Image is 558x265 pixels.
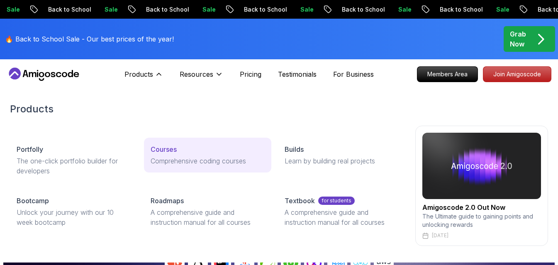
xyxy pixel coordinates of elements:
p: Sale [77,5,104,14]
h2: Products [10,102,548,116]
p: Builds [285,144,304,154]
p: Learn by building real projects [285,156,399,166]
p: Back to School [119,5,175,14]
p: The Ultimate guide to gaining points and unlocking rewards [422,212,541,229]
p: The one-click portfolio builder for developers [17,156,131,176]
h2: Amigoscode 2.0 Out Now [422,202,541,212]
a: CoursesComprehensive coding courses [144,138,271,173]
p: Back to School [412,5,469,14]
a: RoadmapsA comprehensive guide and instruction manual for all courses [144,189,271,234]
p: Grab Now [510,29,526,49]
p: Sale [469,5,495,14]
a: Pricing [240,69,261,79]
img: amigoscode 2.0 [422,133,541,199]
a: amigoscode 2.0Amigoscode 2.0 Out NowThe Ultimate guide to gaining points and unlocking rewards[DATE] [415,126,548,246]
p: Textbook [285,196,315,206]
p: 🔥 Back to School Sale - Our best prices of the year! [5,34,174,44]
p: Members Area [417,67,478,82]
p: [DATE] [432,232,448,239]
p: Roadmaps [151,196,184,206]
a: Members Area [417,66,478,82]
a: PortfollyThe one-click portfolio builder for developers [10,138,137,182]
p: A comprehensive guide and instruction manual for all courses [151,207,265,227]
p: Back to School [21,5,77,14]
a: Join Amigoscode [483,66,551,82]
p: Back to School [314,5,371,14]
p: for students [318,197,355,205]
p: Resources [180,69,213,79]
a: BuildsLearn by building real projects [278,138,405,173]
p: Portfolly [17,144,43,154]
a: Testimonials [278,69,317,79]
a: Textbookfor studentsA comprehensive guide and instruction manual for all courses [278,189,405,234]
p: Sale [273,5,300,14]
button: Products [124,69,163,86]
p: Courses [151,144,177,154]
a: BootcampUnlock your journey with our 10 week bootcamp [10,189,137,234]
p: Back to School [217,5,273,14]
p: Join Amigoscode [483,67,551,82]
p: Comprehensive coding courses [151,156,265,166]
p: Products [124,69,153,79]
button: Resources [180,69,223,86]
p: Sale [371,5,397,14]
p: Sale [175,5,202,14]
p: Unlock your journey with our 10 week bootcamp [17,207,131,227]
p: A comprehensive guide and instruction manual for all courses [285,207,399,227]
p: Bootcamp [17,196,49,206]
a: For Business [333,69,374,79]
